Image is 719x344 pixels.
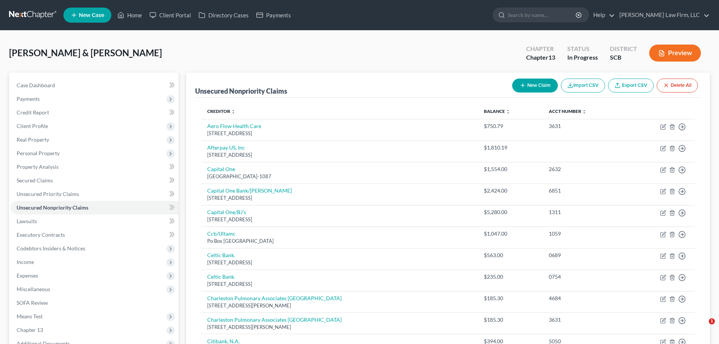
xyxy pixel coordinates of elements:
[207,123,261,129] a: Aero Flow Health Care
[709,318,715,324] span: 1
[567,45,598,53] div: Status
[17,109,49,116] span: Credit Report
[693,318,711,336] iframe: Intercom live chat
[9,47,162,58] span: [PERSON_NAME] & [PERSON_NAME]
[549,122,620,130] div: 3631
[207,144,245,151] a: Afterpay US, Inc
[582,110,587,114] i: unfold_more
[17,259,34,265] span: Income
[508,8,577,22] input: Search by name...
[484,295,536,302] div: $185.30
[195,86,287,96] div: Unsecured Nonpriority Claims
[549,208,620,216] div: 1311
[17,96,40,102] span: Payments
[549,108,587,114] a: Acct Number unfold_more
[610,45,637,53] div: District
[17,177,53,184] span: Secured Claims
[146,8,195,22] a: Client Portal
[17,191,79,197] span: Unsecured Priority Claims
[484,230,536,238] div: $1,047.00
[567,53,598,62] div: In Progress
[11,106,179,119] a: Credit Report
[549,187,620,194] div: 6851
[207,187,292,194] a: Capital One Bank/[PERSON_NAME]
[207,209,246,215] a: Capital One/BJ's
[649,45,701,62] button: Preview
[252,8,295,22] a: Payments
[17,150,60,156] span: Personal Property
[484,122,536,130] div: $750.79
[207,273,235,280] a: Celtic Bank.
[17,218,37,224] span: Lawsuits
[549,230,620,238] div: 1059
[526,45,555,53] div: Chapter
[484,316,536,324] div: $185.30
[657,79,698,93] button: Delete All
[17,231,65,238] span: Executory Contracts
[17,245,85,251] span: Codebtors Insiders & Notices
[549,251,620,259] div: 0689
[608,79,654,93] a: Export CSV
[484,273,536,281] div: $235.00
[207,281,472,288] div: [STREET_ADDRESS]
[484,165,536,173] div: $1,554.00
[207,238,472,245] div: Po Box [GEOGRAPHIC_DATA]
[79,12,104,18] span: New Case
[11,160,179,174] a: Property Analysis
[207,324,472,331] div: [STREET_ADDRESS][PERSON_NAME]
[207,194,472,202] div: [STREET_ADDRESS]
[610,53,637,62] div: SCB
[17,272,38,279] span: Expenses
[506,110,510,114] i: unfold_more
[484,208,536,216] div: $5,280.00
[549,165,620,173] div: 2632
[11,174,179,187] a: Secured Claims
[207,151,472,159] div: [STREET_ADDRESS]
[114,8,146,22] a: Home
[207,259,472,266] div: [STREET_ADDRESS]
[549,295,620,302] div: 4684
[207,130,472,137] div: [STREET_ADDRESS]
[17,313,43,319] span: Means Test
[484,187,536,194] div: $2,424.00
[207,166,235,172] a: Capital One
[17,82,55,88] span: Case Dashboard
[484,144,536,151] div: $1,810.19
[549,273,620,281] div: 0754
[207,302,472,309] div: [STREET_ADDRESS][PERSON_NAME]
[11,201,179,214] a: Unsecured Nonpriority Claims
[590,8,615,22] a: Help
[512,79,558,93] button: New Claim
[207,230,236,237] a: Ccb/Ultamc
[11,187,179,201] a: Unsecured Priority Claims
[231,110,236,114] i: unfold_more
[207,216,472,223] div: [STREET_ADDRESS]
[17,204,88,211] span: Unsecured Nonpriority Claims
[207,295,342,301] a: Charleston Pulmonary Associates [GEOGRAPHIC_DATA]
[17,123,48,129] span: Client Profile
[616,8,710,22] a: [PERSON_NAME] Law Firm, LLC
[11,228,179,242] a: Executory Contracts
[17,136,49,143] span: Real Property
[526,53,555,62] div: Chapter
[549,316,620,324] div: 3631
[484,251,536,259] div: $563.00
[207,173,472,180] div: [GEOGRAPHIC_DATA]-1087
[17,286,50,292] span: Miscellaneous
[207,316,342,323] a: Charleston Pulmonary Associates [GEOGRAPHIC_DATA]
[561,79,605,93] button: Import CSV
[11,79,179,92] a: Case Dashboard
[11,214,179,228] a: Lawsuits
[17,327,43,333] span: Chapter 13
[195,8,252,22] a: Directory Cases
[17,299,48,306] span: SOFA Review
[207,252,235,258] a: Celtic Bank.
[11,296,179,310] a: SOFA Review
[548,54,555,61] span: 13
[17,164,59,170] span: Property Analysis
[207,108,236,114] a: Creditor unfold_more
[484,108,510,114] a: Balance unfold_more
